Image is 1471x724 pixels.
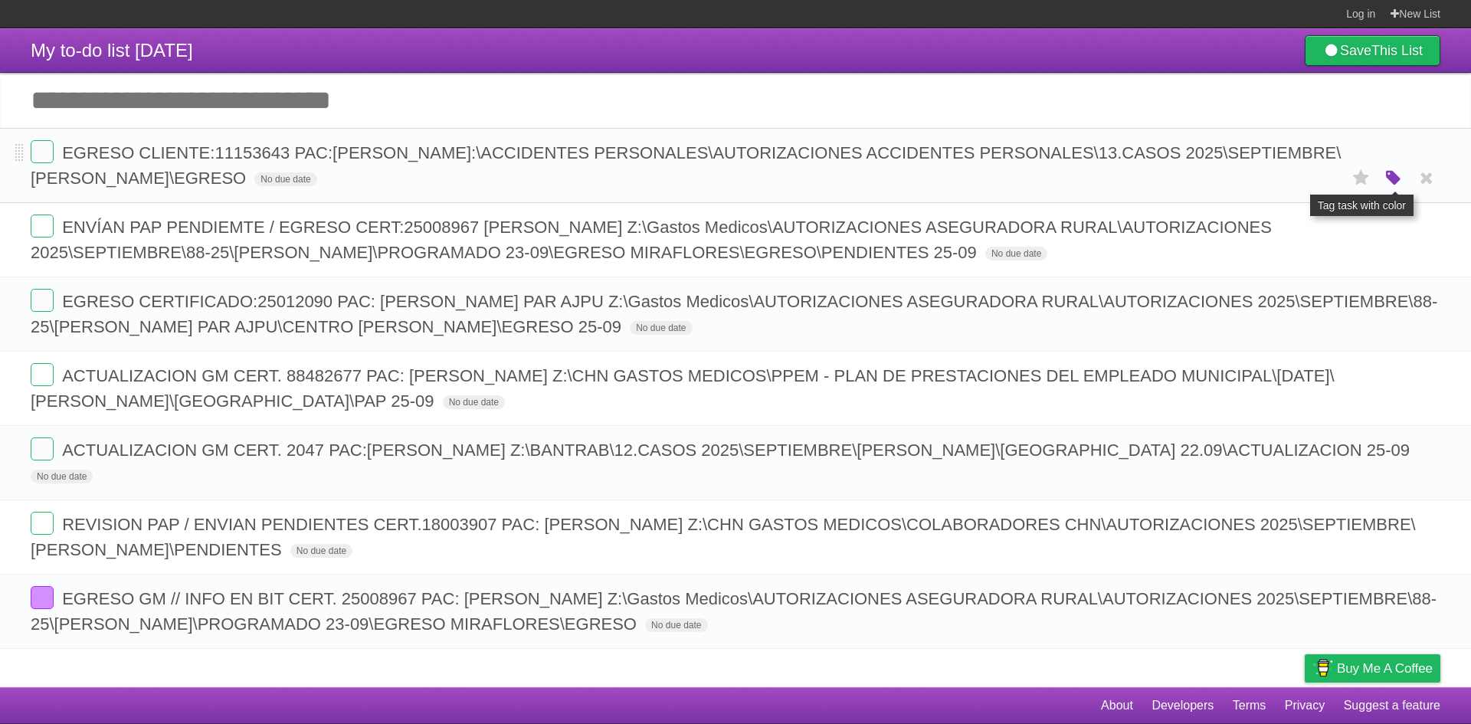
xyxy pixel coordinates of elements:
span: No due date [290,544,352,558]
label: Star task [1347,165,1376,191]
label: Done [31,215,54,238]
label: Done [31,586,54,609]
span: EGRESO CERTIFICADO:25012090 PAC: [PERSON_NAME] PAR AJPU Z:\Gastos Medicos\AUTORIZACIONES ASEGURAD... [31,292,1437,336]
span: No due date [985,247,1047,260]
span: EGRESO CLIENTE:11153643 PAC:[PERSON_NAME]:\ACCIDENTES PERSONALES\AUTORIZACIONES ACCIDENTES PERSON... [31,143,1341,188]
span: My to-do list [DATE] [31,40,193,61]
span: Buy me a coffee [1337,655,1433,682]
a: SaveThis List [1305,35,1440,66]
label: Done [31,437,54,460]
img: Buy me a coffee [1312,655,1333,681]
label: Done [31,289,54,312]
b: This List [1371,43,1423,58]
span: No due date [443,395,505,409]
a: Terms [1233,691,1266,720]
span: ENVÍAN PAP PENDIEMTE / EGRESO CERT:25008967 [PERSON_NAME] Z:\Gastos Medicos\AUTORIZACIONES ASEGUR... [31,218,1272,262]
span: No due date [254,172,316,186]
span: ACTUALIZACION GM CERT. 2047 PAC:[PERSON_NAME] Z:\BANTRAB\12.CASOS 2025\SEPTIEMBRE\[PERSON_NAME]\[... [62,441,1414,460]
span: No due date [630,321,692,335]
span: No due date [31,470,93,483]
a: About [1101,691,1133,720]
label: Done [31,512,54,535]
label: Done [31,140,54,163]
a: Privacy [1285,691,1325,720]
span: No due date [645,618,707,632]
label: Done [31,363,54,386]
a: Developers [1152,691,1214,720]
span: ACTUALIZACION GM CERT. 88482677 PAC: [PERSON_NAME] Z:\CHN GASTOS MEDICOS\PPEM - PLAN DE PRESTACIO... [31,366,1335,411]
span: REVISION PAP / ENVIAN PENDIENTES CERT.18003907 PAC: [PERSON_NAME] Z:\CHN GASTOS MEDICOS\COLABORAD... [31,515,1416,559]
a: Buy me a coffee [1305,654,1440,683]
span: EGRESO GM // INFO EN BIT CERT. 25008967 PAC: [PERSON_NAME] Z:\Gastos Medicos\AUTORIZACIONES ASEGU... [31,589,1437,634]
a: Suggest a feature [1344,691,1440,720]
